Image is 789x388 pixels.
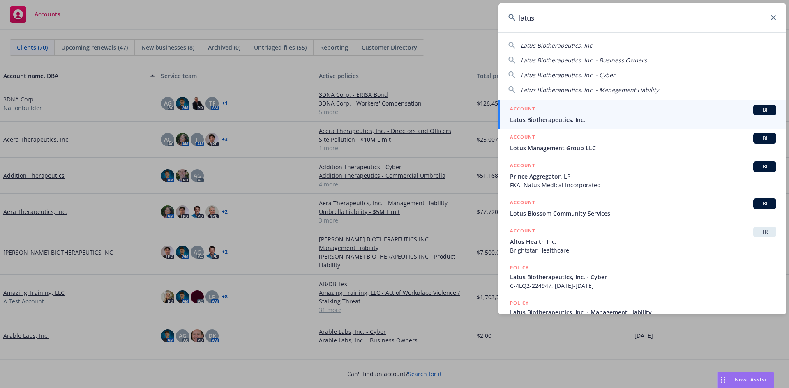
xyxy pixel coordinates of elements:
[510,198,535,208] h5: ACCOUNT
[510,144,776,152] span: Lotus Management Group LLC
[498,129,786,157] a: ACCOUNTBILotus Management Group LLC
[510,227,535,236] h5: ACCOUNT
[510,161,535,171] h5: ACCOUNT
[510,172,776,181] span: Prince Aggregator, LP
[521,86,659,94] span: Latus Biotherapeutics, Inc. - Management Liability
[510,281,776,290] span: C-4LQ2-224947, [DATE]-[DATE]
[510,308,776,317] span: Latus Biotherapeutics, Inc. - Management Liability
[510,299,529,307] h5: POLICY
[521,41,594,49] span: Latus Biotherapeutics, Inc.
[735,376,767,383] span: Nova Assist
[521,71,615,79] span: Latus Biotherapeutics, Inc. - Cyber
[498,3,786,32] input: Search...
[510,209,776,218] span: Lotus Blossom Community Services
[510,237,776,246] span: Altus Health Inc.
[498,100,786,129] a: ACCOUNTBILatus Biotherapeutics, Inc.
[757,228,773,236] span: TR
[510,264,529,272] h5: POLICY
[717,372,774,388] button: Nova Assist
[498,222,786,259] a: ACCOUNTTRAltus Health Inc.Brightstar Healthcare
[510,133,535,143] h5: ACCOUNT
[510,105,535,115] h5: ACCOUNT
[510,181,776,189] span: FKA: Natus Medical Incorporated
[498,259,786,294] a: POLICYLatus Biotherapeutics, Inc. - CyberC-4LQ2-224947, [DATE]-[DATE]
[510,115,776,124] span: Latus Biotherapeutics, Inc.
[757,135,773,142] span: BI
[521,56,647,64] span: Latus Biotherapeutics, Inc. - Business Owners
[498,294,786,330] a: POLICYLatus Biotherapeutics, Inc. - Management Liability
[757,163,773,170] span: BI
[510,246,776,255] span: Brightstar Healthcare
[757,200,773,207] span: BI
[757,106,773,114] span: BI
[510,273,776,281] span: Latus Biotherapeutics, Inc. - Cyber
[498,157,786,194] a: ACCOUNTBIPrince Aggregator, LPFKA: Natus Medical Incorporated
[718,372,728,388] div: Drag to move
[498,194,786,222] a: ACCOUNTBILotus Blossom Community Services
